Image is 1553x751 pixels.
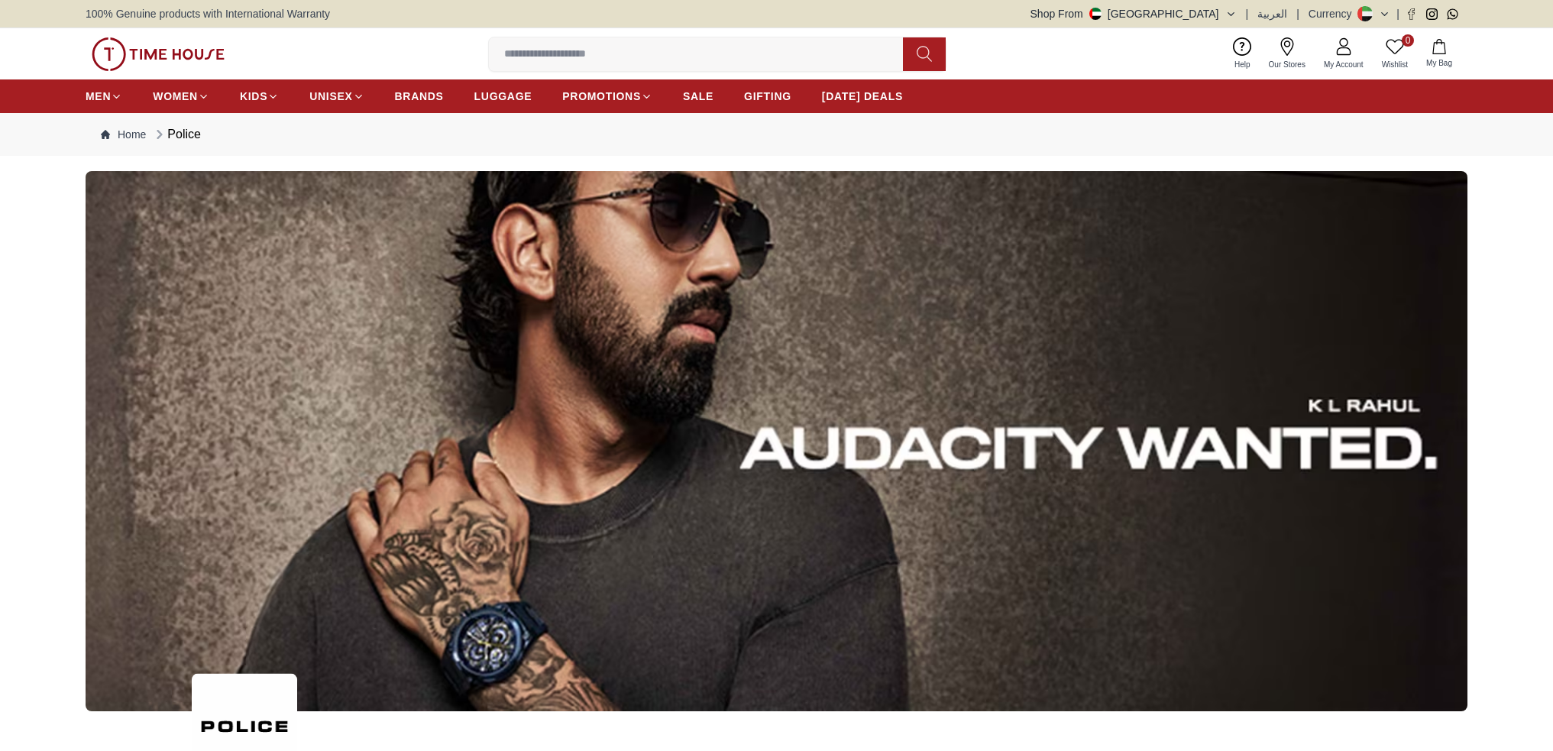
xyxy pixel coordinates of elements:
[744,89,791,104] span: GIFTING
[1447,8,1458,20] a: Whatsapp
[822,89,903,104] span: [DATE] DEALS
[1296,6,1299,21] span: |
[474,83,532,110] a: LUGGAGE
[1260,34,1315,73] a: Our Stores
[1420,57,1458,69] span: My Bag
[309,83,364,110] a: UNISEX
[683,83,713,110] a: SALE
[86,89,111,104] span: MEN
[1402,34,1414,47] span: 0
[395,83,444,110] a: BRANDS
[153,83,209,110] a: WOMEN
[153,89,198,104] span: WOMEN
[1406,8,1417,20] a: Facebook
[562,89,641,104] span: PROMOTIONS
[86,113,1467,156] nav: Breadcrumb
[152,125,201,144] div: Police
[101,127,146,142] a: Home
[240,83,279,110] a: KIDS
[744,83,791,110] a: GIFTING
[1225,34,1260,73] a: Help
[1417,36,1461,72] button: My Bag
[1089,8,1102,20] img: United Arab Emirates
[1228,59,1257,70] span: Help
[474,89,532,104] span: LUGGAGE
[1309,6,1358,21] div: Currency
[1263,59,1312,70] span: Our Stores
[1257,6,1287,21] button: العربية
[1376,59,1414,70] span: Wishlist
[1373,34,1417,73] a: 0Wishlist
[309,89,352,104] span: UNISEX
[822,83,903,110] a: [DATE] DEALS
[86,171,1467,711] img: ...
[92,37,225,71] img: ...
[1396,6,1399,21] span: |
[1030,6,1237,21] button: Shop From[GEOGRAPHIC_DATA]
[1426,8,1438,20] a: Instagram
[240,89,267,104] span: KIDS
[683,89,713,104] span: SALE
[86,83,122,110] a: MEN
[1246,6,1249,21] span: |
[395,89,444,104] span: BRANDS
[1318,59,1370,70] span: My Account
[562,83,652,110] a: PROMOTIONS
[86,6,330,21] span: 100% Genuine products with International Warranty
